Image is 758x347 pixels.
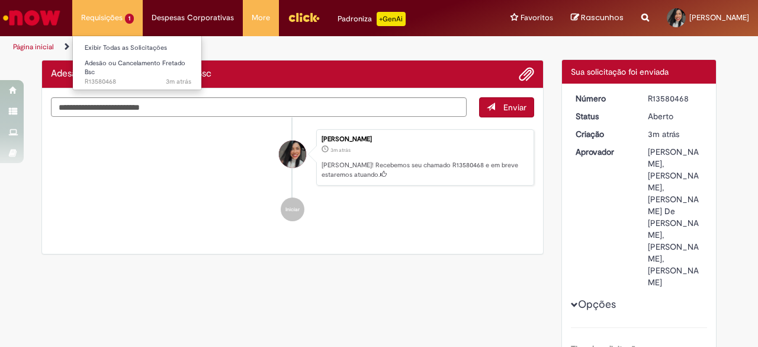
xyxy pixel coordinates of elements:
ul: Requisições [72,36,202,90]
div: 30/09/2025 10:28:34 [648,128,703,140]
dt: Criação [567,128,640,140]
div: Padroniza [338,12,406,26]
textarea: Digite sua mensagem aqui... [51,97,467,117]
a: Exibir Todas as Solicitações [73,42,203,55]
span: 3m atrás [330,147,351,154]
a: Aberto R13580468 : Adesão ou Cancelamento Fretado Bsc [73,57,203,82]
ul: Trilhas de página [9,36,496,58]
ul: Histórico de tíquete [51,117,534,234]
span: More [252,12,270,24]
img: click_logo_yellow_360x200.png [288,8,320,26]
span: Requisições [81,12,123,24]
span: R13580468 [85,77,191,87]
p: +GenAi [377,12,406,26]
dt: Aprovador [567,146,640,158]
span: 3m atrás [648,129,679,139]
div: R13580468 [648,93,703,104]
span: 3m atrás [166,77,191,86]
button: Adicionar anexos [519,66,534,82]
span: [PERSON_NAME] [689,12,749,23]
time: 30/09/2025 10:28:34 [648,129,679,139]
a: Rascunhos [571,12,624,24]
span: Adesão ou Cancelamento Fretado Bsc [85,59,185,77]
div: [PERSON_NAME], [PERSON_NAME], [PERSON_NAME] De [PERSON_NAME], [PERSON_NAME], [PERSON_NAME] [648,146,703,288]
time: 30/09/2025 10:28:34 [330,147,351,154]
h2: Adesão ou Cancelamento Fretado Bsc Histórico de tíquete [51,69,211,79]
span: 1 [125,14,134,24]
div: Ana Gabriela Timoteo [279,141,306,168]
span: Rascunhos [581,12,624,23]
span: Favoritos [521,12,553,24]
li: Ana Gabriela Timoteo [51,129,534,186]
img: ServiceNow [1,6,62,30]
dt: Status [567,110,640,122]
span: Sua solicitação foi enviada [571,66,669,77]
div: [PERSON_NAME] [322,136,528,143]
dt: Número [567,93,640,104]
time: 30/09/2025 10:28:36 [166,77,191,86]
span: Enviar [503,102,526,113]
button: Enviar [479,97,534,117]
a: Página inicial [13,42,54,52]
div: Aberto [648,110,703,122]
span: Despesas Corporativas [152,12,234,24]
p: [PERSON_NAME]! Recebemos seu chamado R13580468 e em breve estaremos atuando. [322,161,528,179]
